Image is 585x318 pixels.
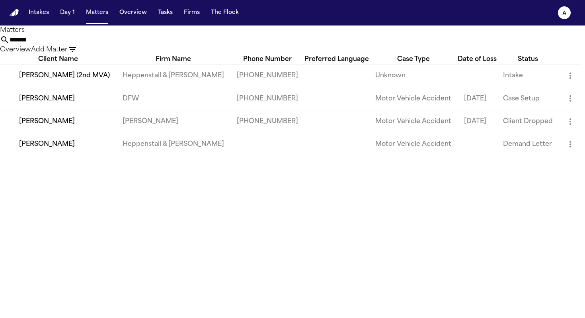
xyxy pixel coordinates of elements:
[497,64,559,87] td: Intake
[230,87,304,110] td: [PHONE_NUMBER]
[116,6,150,20] button: Overview
[497,110,559,133] td: Client Dropped
[497,87,559,110] td: Case Setup
[497,55,559,64] div: Status
[25,6,52,20] button: Intakes
[230,64,304,87] td: [PHONE_NUMBER]
[208,6,242,20] button: The Flock
[83,6,111,20] button: Matters
[10,9,19,17] img: Finch Logo
[116,110,230,133] td: [PERSON_NAME]
[116,55,230,64] div: Firm Name
[116,87,230,110] td: DFW
[369,110,458,133] td: Motor Vehicle Accident
[31,45,68,55] button: Add Matter
[10,9,19,17] a: Home
[57,6,78,20] button: Day 1
[181,6,203,20] button: Firms
[369,87,458,110] td: Motor Vehicle Accident
[230,55,304,64] div: Phone Number
[116,133,230,156] td: Heppenstall & [PERSON_NAME]
[116,64,230,87] td: Heppenstall & [PERSON_NAME]
[369,55,458,64] div: Case Type
[230,110,304,133] td: [PHONE_NUMBER]
[458,110,497,133] td: [DATE]
[458,87,497,110] td: [DATE]
[497,133,559,156] td: Demand Letter
[458,55,497,64] div: Date of Loss
[369,133,458,156] td: Motor Vehicle Accident
[304,55,369,64] div: Preferred Language
[155,6,176,20] button: Tasks
[369,64,458,87] td: Unknown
